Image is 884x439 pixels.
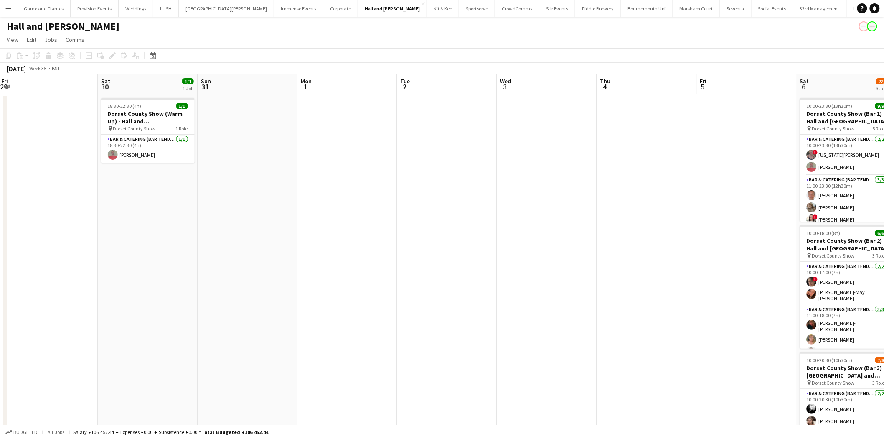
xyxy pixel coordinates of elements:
h1: Hall and [PERSON_NAME] [7,20,119,33]
button: Budgeted [4,428,39,437]
span: 1/1 [182,78,194,84]
span: Dorset County Show [812,380,855,386]
span: Week 35 [28,65,48,71]
button: [GEOGRAPHIC_DATA][PERSON_NAME] [179,0,274,17]
span: Sun [201,77,211,85]
span: 6 [799,82,809,92]
span: Sat [800,77,809,85]
app-user-avatar: Event Temps [867,21,877,31]
span: Budgeted [13,429,38,435]
span: 31 [200,82,211,92]
app-user-avatar: Event Temps [859,21,869,31]
a: Jobs [41,34,61,45]
span: 5 [699,82,707,92]
span: 10:00-18:00 (8h) [807,230,841,236]
button: Kit & Kee [427,0,459,17]
span: Fri [700,77,707,85]
button: Game and Flames [17,0,71,17]
button: CrowdComms [495,0,539,17]
button: LUSH [153,0,179,17]
a: View [3,34,22,45]
span: ! [813,214,818,219]
app-card-role: Bar & Catering (Bar Tender)1/118:30-22:30 (4h)[PERSON_NAME] [101,135,195,163]
span: Comms [66,36,84,43]
span: Fri [1,77,8,85]
span: 10:00-20:30 (10h30m) [807,357,853,363]
button: Provision Events [71,0,119,17]
button: Corporate [323,0,358,17]
span: Wed [500,77,511,85]
button: Marsham Court [673,0,720,17]
div: BST [52,65,60,71]
span: Dorset County Show [812,253,855,259]
span: Dorset County Show [812,125,855,132]
button: Seventa [720,0,752,17]
span: Edit [27,36,36,43]
span: Thu [600,77,611,85]
div: Salary £106 452.44 + Expenses £0.00 + Subsistence £0.00 = [73,429,268,435]
app-job-card: 18:30-22:30 (4h)1/1Dorset County Show (Warm Up) - Hall and [GEOGRAPHIC_DATA] Dorset County Show1 ... [101,98,195,163]
button: Immense Events [274,0,323,17]
span: 2 [399,82,410,92]
span: 1 [300,82,312,92]
span: Jobs [45,36,57,43]
span: Tue [401,77,410,85]
button: Piddle Brewery [575,0,621,17]
span: Dorset County Show [113,125,156,132]
span: Mon [301,77,312,85]
button: Bournemouth Uni [621,0,673,17]
span: 10:00-23:30 (13h30m) [807,103,853,109]
button: Sportserve [459,0,495,17]
span: Sat [101,77,110,85]
span: 4 [599,82,611,92]
span: 30 [100,82,110,92]
span: 1/1 [176,103,188,109]
button: 33rd Management [793,0,847,17]
button: Social Events [752,0,793,17]
button: Stir Events [539,0,575,17]
h3: Dorset County Show (Warm Up) - Hall and [GEOGRAPHIC_DATA] [101,110,195,125]
button: Weddings [119,0,153,17]
span: 1 Role [176,125,188,132]
span: Total Budgeted £106 452.44 [201,429,268,435]
span: All jobs [46,429,66,435]
div: [DATE] [7,64,26,73]
span: 18:30-22:30 (4h) [108,103,142,109]
span: View [7,36,18,43]
button: Hall and [PERSON_NAME] [358,0,427,17]
a: Edit [23,34,40,45]
span: ! [813,150,818,155]
div: 1 Job [183,85,193,92]
span: 3 [499,82,511,92]
span: ! [813,277,818,282]
a: Comms [62,34,88,45]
